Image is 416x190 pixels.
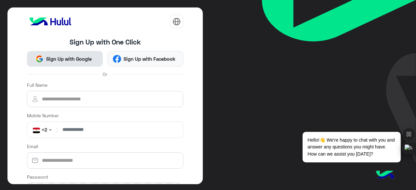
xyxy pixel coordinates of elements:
[27,157,43,164] img: email
[173,18,181,26] img: tab
[374,164,396,187] img: hulul-logo.png
[27,173,48,180] label: Password
[27,38,184,46] h4: Sign Up with One Click
[35,55,44,63] img: Google
[303,132,400,162] span: Hello!👋 We're happy to chat with you and answer any questions you might have. How can we assist y...
[27,95,43,103] img: user
[113,55,121,63] img: Facebook
[44,55,94,63] span: Sign Up with Google
[27,112,59,119] label: Mobile Number
[55,126,59,133] span: |
[27,82,47,88] label: Full Name
[121,55,178,63] span: Sign Up with Facebook
[27,51,103,67] button: Sign Up with Google
[27,15,74,28] img: logo
[103,71,107,78] span: Or
[108,51,183,67] button: Sign Up with Facebook
[27,143,38,150] label: Email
